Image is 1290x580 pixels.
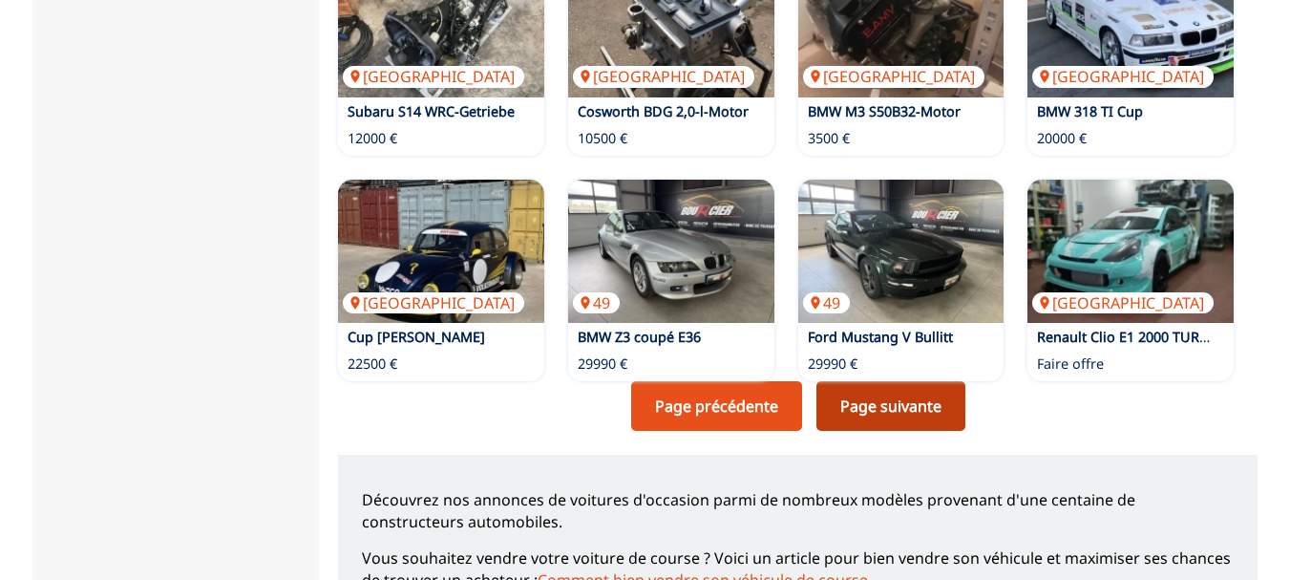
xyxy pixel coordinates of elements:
p: 10500 € [578,129,627,148]
a: BMW Z3 coupé E3649 [568,180,774,323]
p: [GEOGRAPHIC_DATA] [1032,66,1214,87]
p: 20000 € [1037,129,1087,148]
p: [GEOGRAPHIC_DATA] [573,66,754,87]
p: [GEOGRAPHIC_DATA] [343,66,524,87]
a: Renault Clio E1 2000 TURBO[GEOGRAPHIC_DATA] [1027,180,1234,323]
img: Ford Mustang V Bullitt [798,180,1005,323]
p: [GEOGRAPHIC_DATA] [1032,292,1214,313]
img: BMW Z3 coupé E36 [568,180,774,323]
p: 12000 € [348,129,397,148]
a: Cosworth BDG 2,0-l-Motor [578,102,749,120]
p: 49 [803,292,850,313]
a: Ford Mustang V Bullitt49 [798,180,1005,323]
p: 3500 € [808,129,850,148]
p: 22500 € [348,354,397,374]
p: Faire offre [1037,354,1104,374]
p: [GEOGRAPHIC_DATA] [343,292,524,313]
img: Cup Käfer [338,180,544,323]
a: BMW M3 S50B32-Motor [808,102,961,120]
p: 29990 € [578,354,627,374]
a: BMW Z3 coupé E36 [578,328,701,346]
a: Ford Mustang V Bullitt [808,328,953,346]
a: Page précédente [631,381,802,431]
p: Découvrez nos annonces de voitures d'occasion parmi de nombreux modèles provenant d'une centaine ... [362,489,1234,532]
a: Cup [PERSON_NAME] [348,328,485,346]
p: 29990 € [808,354,857,374]
a: BMW 318 TI Cup [1037,102,1143,120]
a: Subaru S14 WRC-Getriebe [348,102,515,120]
a: Page suivante [816,381,965,431]
p: [GEOGRAPHIC_DATA] [803,66,984,87]
img: Renault Clio E1 2000 TURBO [1027,180,1234,323]
a: Cup Käfer[GEOGRAPHIC_DATA] [338,180,544,323]
p: 49 [573,292,620,313]
a: Renault Clio E1 2000 TURBO [1037,328,1218,346]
